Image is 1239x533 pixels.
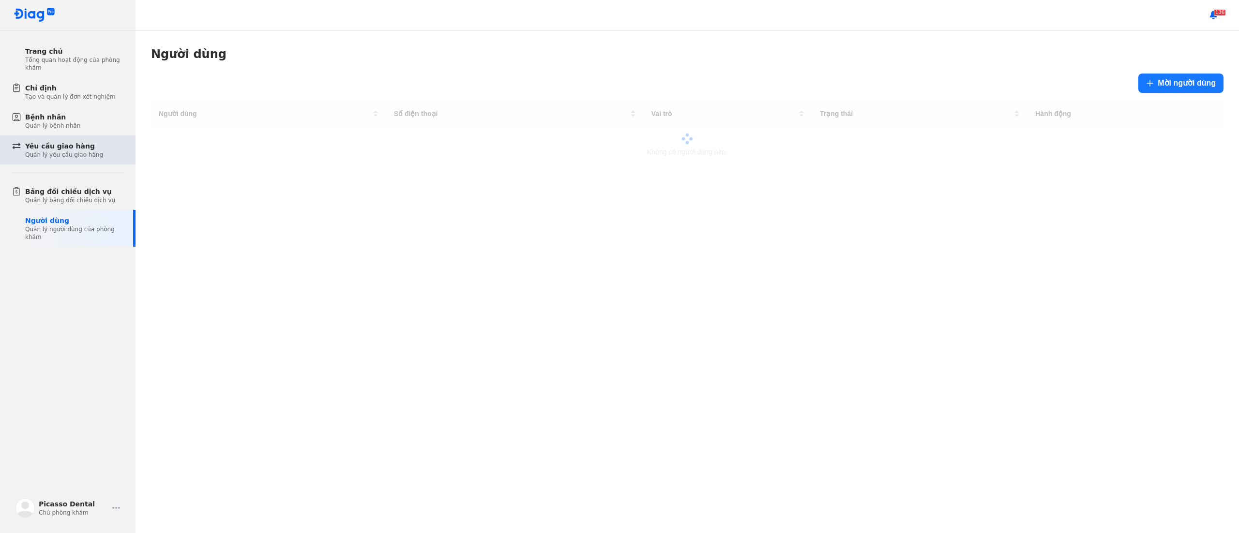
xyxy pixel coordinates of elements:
[14,8,55,23] img: logo
[151,46,1224,62] div: Người dùng
[39,509,108,517] div: Chủ phòng khám
[39,499,108,509] div: Picasso Dental
[15,498,35,518] img: logo
[1214,9,1226,16] span: 136
[1146,79,1154,87] span: plus
[25,225,124,241] div: Quản lý người dùng của phòng khám
[1158,77,1216,89] span: Mời người dùng
[25,151,103,159] div: Quản lý yêu cầu giao hàng
[25,93,116,101] div: Tạo và quản lý đơn xét nghiệm
[25,83,116,93] div: Chỉ định
[1138,74,1224,93] button: plusMời người dùng
[25,112,80,122] div: Bệnh nhân
[25,196,115,204] div: Quản lý bảng đối chiếu dịch vụ
[25,216,124,225] div: Người dùng
[25,46,124,56] div: Trang chủ
[25,122,80,130] div: Quản lý bệnh nhân
[25,141,103,151] div: Yêu cầu giao hàng
[25,187,115,196] div: Bảng đối chiếu dịch vụ
[25,56,124,72] div: Tổng quan hoạt động của phòng khám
